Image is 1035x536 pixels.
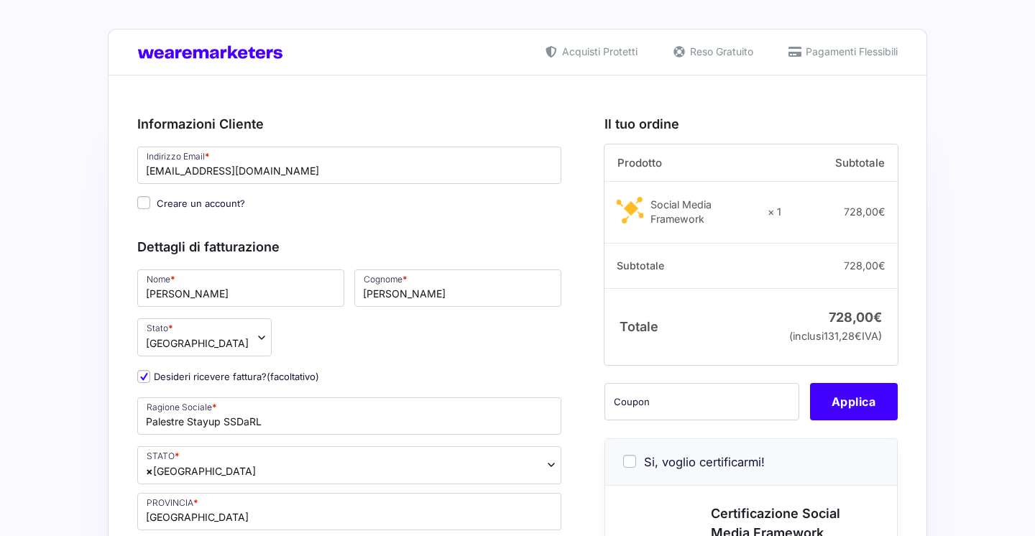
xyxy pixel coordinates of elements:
[604,144,782,182] th: Prodotto
[604,243,782,289] th: Subtotale
[844,259,885,272] bdi: 728,00
[558,44,638,59] span: Acquisti Protetti
[146,336,249,351] span: Italia
[137,237,561,257] h3: Dettagli di fatturazione
[789,330,882,342] small: (inclusi IVA)
[623,455,636,468] input: Si, voglio certificarmi!
[137,269,344,307] input: Nome *
[829,310,882,325] bdi: 728,00
[644,455,765,469] span: Si, voglio certificarmi!
[873,310,882,325] span: €
[137,371,319,382] label: Desideri ricevere fattura?
[844,205,885,218] bdi: 728,00
[137,493,561,530] input: PROVINCIA *
[137,147,561,184] input: Indirizzo Email *
[137,446,561,484] span: Italia
[137,370,150,383] input: Desideri ricevere fattura?(facoltativo)
[824,330,862,342] span: 131,28
[802,44,898,59] span: Pagamenti Flessibili
[137,114,561,134] h3: Informazioni Cliente
[604,383,799,420] input: Coupon
[157,198,245,209] span: Creare un account?
[686,44,753,59] span: Reso Gratuito
[146,463,256,479] span: Italia
[604,289,782,365] th: Totale
[781,144,898,182] th: Subtotale
[267,371,319,382] span: (facoltativo)
[878,259,885,272] span: €
[146,463,153,479] span: ×
[354,269,561,307] input: Cognome *
[650,198,758,226] div: Social Media Framework
[137,397,561,435] input: Ragione Sociale *
[810,383,898,420] button: Applica
[617,197,643,223] img: Social Media Framework
[878,205,885,218] span: €
[137,318,272,356] span: Stato
[768,205,781,219] strong: × 1
[604,114,898,134] h3: Il tuo ordine
[855,330,862,342] span: €
[137,196,150,209] input: Creare un account?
